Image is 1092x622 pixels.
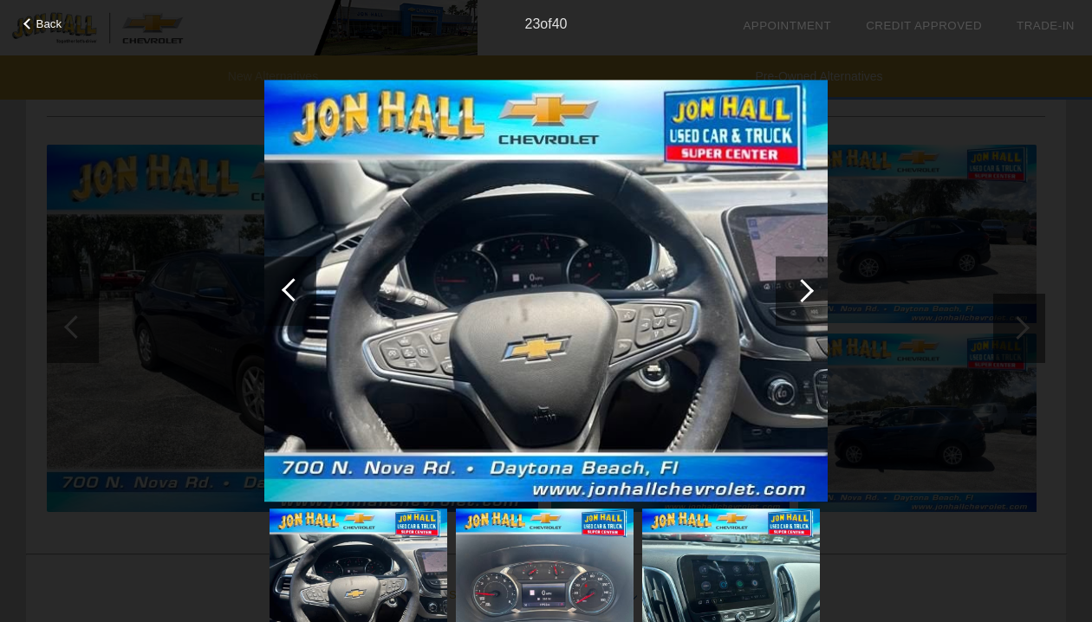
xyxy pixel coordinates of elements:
span: Back [36,17,62,30]
span: 23 [525,16,541,31]
img: 23.jpg [264,80,828,502]
a: Appointment [743,19,831,32]
a: Credit Approved [866,19,982,32]
a: Trade-In [1017,19,1075,32]
span: 40 [552,16,568,31]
